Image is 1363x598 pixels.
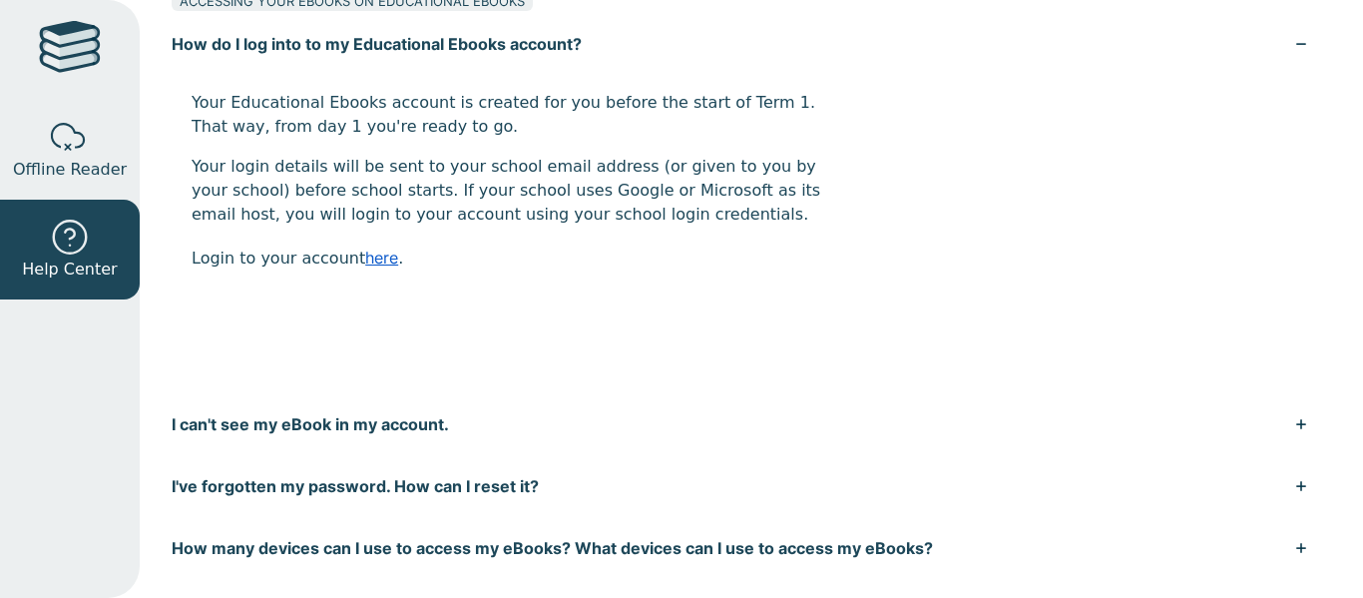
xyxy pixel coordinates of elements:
[192,243,827,273] p: Login to your account .
[172,455,1331,517] button: I've forgotten my password. How can I reset it?
[172,13,1331,75] button: How do I log into to my Educational Ebooks account?
[365,248,398,268] a: here
[172,517,1331,579] button: How many devices can I use to access my eBooks? What devices can I use to access my eBooks?
[13,158,127,182] span: Offline Reader
[22,258,117,282] span: Help Center
[192,155,827,227] p: Your login details will be sent to your school email address (or given to you by your school) bef...
[172,393,1331,455] button: I can't see my eBook in my account.
[192,91,827,139] p: Your Educational Ebooks account is created for you before the start of Term 1. That way, from day...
